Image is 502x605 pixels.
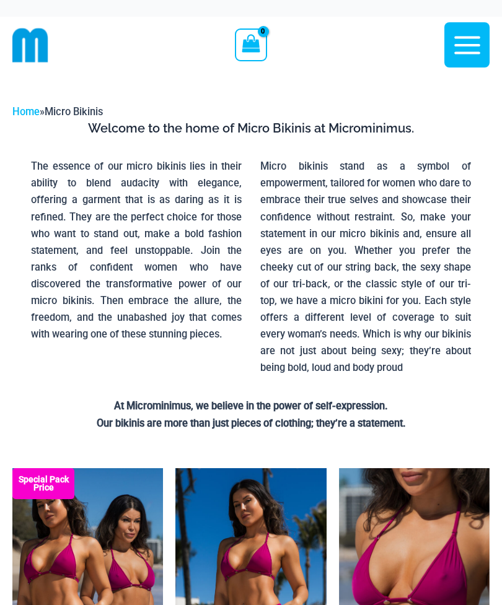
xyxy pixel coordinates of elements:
[235,28,266,61] a: View Shopping Cart, empty
[12,27,48,63] img: cropped mm emblem
[45,106,103,118] span: Micro Bikinis
[12,476,74,492] b: Special Pack Price
[22,120,480,136] h3: Welcome to the home of Micro Bikinis at Microminimus.
[12,106,103,118] span: »
[97,417,406,429] strong: Our bikinis are more than just pieces of clothing; they’re a statement.
[12,106,40,118] a: Home
[114,400,388,412] strong: At Microminimus, we believe in the power of self-expression.
[31,158,242,342] p: The essence of our micro bikinis lies in their ability to blend audacity with elegance, offering ...
[260,158,471,376] p: Micro bikinis stand as a symbol of empowerment, tailored for women who dare to embrace their true...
